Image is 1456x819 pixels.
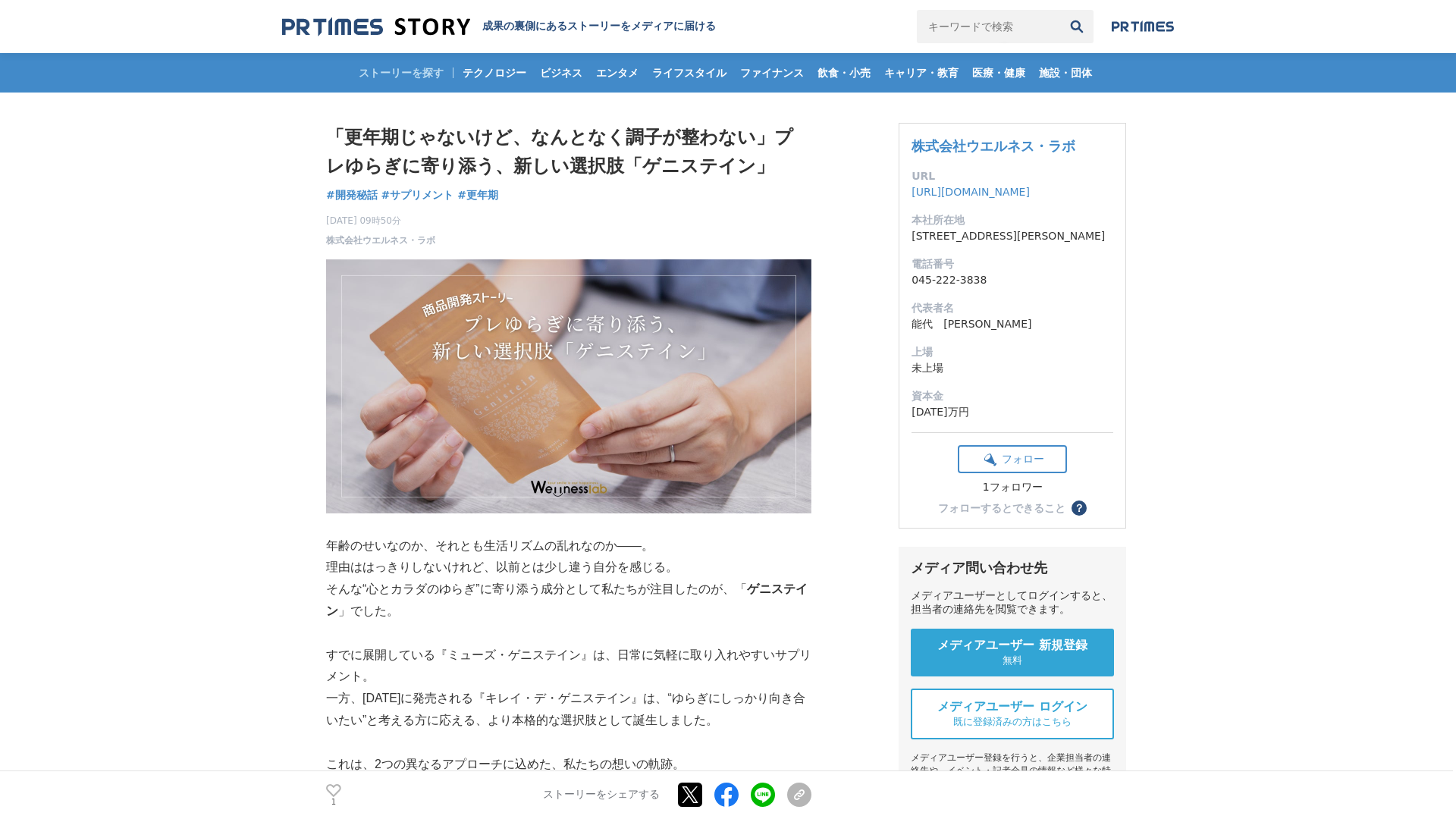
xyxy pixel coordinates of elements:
[911,589,1114,617] div: メディアユーザーとしてログインすると、担当者の連絡先を閲覧できます。
[912,138,1075,154] a: 株式会社ウエルネス・ラボ
[282,17,470,37] img: 成果の裏側にあるストーリーをメディアに届ける
[326,645,811,689] p: すでに展開している『ミューズ・ゲニステイン』は、日常に気軽に取り入れやすいサプリメント。
[1033,53,1098,93] a: 施設・団体
[912,228,1113,244] dd: [STREET_ADDRESS][PERSON_NAME]
[326,214,435,227] span: [DATE] 09時50分
[811,53,877,93] a: 飲食・小売
[958,481,1067,494] div: 1フォロワー
[878,66,965,80] span: キャリア・教育
[534,53,588,93] a: ビジネス
[326,187,378,203] a: #開発秘話
[811,66,877,80] span: 飲食・小売
[966,66,1031,80] span: 医療・健康
[646,53,733,93] a: ライフスタイル
[912,212,1113,228] dt: 本社所在地
[912,344,1113,360] dt: 上場
[482,20,716,33] h2: 成果の裏側にあるストーリーをメディアに届ける
[326,754,811,776] p: これは、2つの異なるアプローチに込めた、私たちの想いの軌跡。
[912,360,1113,376] dd: 未上場
[326,579,811,623] p: そんな“心とカラダのゆらぎ”に寄り添う成分として私たちが注目したのが、「 」でした。
[543,789,660,802] p: ストーリーをシェアする
[326,582,808,617] strong: ゲニステイン
[938,503,1065,513] div: フォローするとできること
[734,66,810,80] span: ファイナンス
[912,404,1113,420] dd: [DATE]万円
[966,53,1031,93] a: 医療・健康
[282,17,716,37] a: 成果の裏側にあるストーリーをメディアに届ける 成果の裏側にあるストーリーをメディアに届ける
[953,715,1072,729] span: 既に登録済みの方はこちら
[958,445,1067,473] button: フォロー
[1060,10,1094,43] button: 検索
[911,629,1114,676] a: メディアユーザー 新規登録 無料
[912,316,1113,332] dd: 能代 [PERSON_NAME]
[590,66,645,80] span: エンタメ
[912,168,1113,184] dt: URL
[912,256,1113,272] dt: 電話番号
[911,689,1114,739] a: メディアユーザー ログイン 既に登録済みの方はこちら
[1074,503,1084,513] span: ？
[326,799,341,806] p: 1
[878,53,965,93] a: キャリア・教育
[326,234,435,247] a: 株式会社ウエルネス・ラボ
[937,699,1087,715] span: メディアユーザー ログイン
[1072,500,1087,516] button: ？
[326,688,811,732] p: 一方、[DATE]に発売される『キレイ・デ・ゲニステイン』は、“ゆらぎにしっかり向き合いたい”と考える方に応える、より本格的な選択肢として誕生しました。
[590,53,645,93] a: エンタメ
[917,10,1060,43] input: キーワードで検索
[381,187,454,203] a: #サプリメント
[457,53,532,93] a: テクノロジー
[457,187,498,203] a: #更年期
[381,188,454,202] span: #サプリメント
[911,559,1114,577] div: メディア問い合わせ先
[326,557,811,579] p: 理由ははっきりしないけれど、以前とは少し違う自分を感じる。
[1003,654,1022,667] span: 無料
[1033,66,1098,80] span: 施設・団体
[1112,20,1174,33] img: prtimes
[326,123,811,181] h1: 「更年期じゃないけど、なんとなく調子が整わない」プレゆらぎに寄り添う、新しい選択肢「ゲニステイン」
[912,272,1113,288] dd: 045-222-3838
[912,300,1113,316] dt: 代表者名
[734,53,810,93] a: ファイナンス
[534,66,588,80] span: ビジネス
[457,66,532,80] span: テクノロジー
[326,535,811,557] p: 年齢のせいなのか、それとも生活リズムの乱れなのか――。
[937,638,1087,654] span: メディアユーザー 新規登録
[646,66,733,80] span: ライフスタイル
[912,186,1030,198] a: [URL][DOMAIN_NAME]
[911,752,1114,816] div: メディアユーザー登録を行うと、企業担当者の連絡先や、イベント・記者会見の情報など様々な特記情報を閲覧できます。 ※内容はストーリー・プレスリリースにより異なります。
[912,388,1113,404] dt: 資本金
[457,188,498,202] span: #更年期
[326,259,811,513] img: thumbnail_b0089fe0-73f0-11f0-aab0-07febd24d75d.png
[326,188,378,202] span: #開発秘話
